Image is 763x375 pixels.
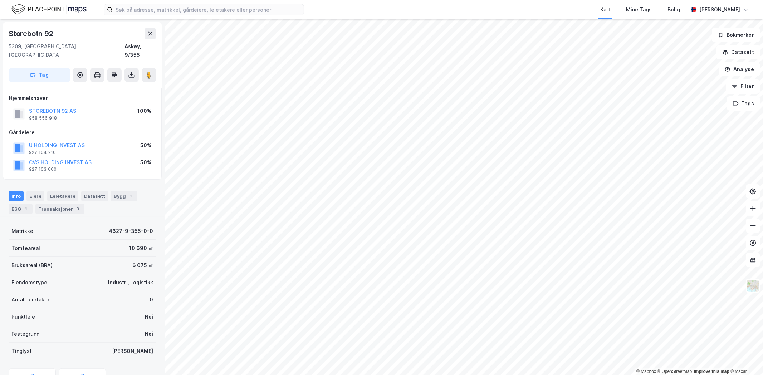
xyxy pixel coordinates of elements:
div: Tinglyst [11,347,32,355]
div: 50% [140,158,151,167]
div: 4627-9-355-0-0 [109,227,153,235]
img: logo.f888ab2527a4732fd821a326f86c7f29.svg [11,3,87,16]
div: 927 104 210 [29,150,56,155]
div: Bygg [111,191,137,201]
div: 10 690 ㎡ [129,244,153,252]
div: Matrikkel [11,227,35,235]
a: Mapbox [636,369,656,374]
div: Punktleie [11,312,35,321]
div: 5309, [GEOGRAPHIC_DATA], [GEOGRAPHIC_DATA] [9,42,124,59]
div: 927 103 060 [29,166,57,172]
img: Z [746,279,760,292]
div: ESG [9,204,33,214]
div: Festegrunn [11,330,39,338]
div: Nei [145,330,153,338]
button: Datasett [716,45,760,59]
div: Datasett [81,191,108,201]
a: OpenStreetMap [657,369,692,374]
div: Transaksjoner [35,204,84,214]
div: Nei [145,312,153,321]
button: Tag [9,68,70,82]
div: Kart [600,5,610,14]
div: 958 556 918 [29,115,57,121]
div: Eiere [26,191,44,201]
div: Bruksareal (BRA) [11,261,53,270]
a: Improve this map [694,369,729,374]
div: Industri, Logistikk [108,278,153,287]
div: Leietakere [47,191,78,201]
div: Antall leietakere [11,295,53,304]
div: 6 075 ㎡ [132,261,153,270]
div: Kontrollprogram for chat [727,341,763,375]
div: Info [9,191,24,201]
div: Tomteareal [11,244,40,252]
div: Storebotn 92 [9,28,55,39]
div: Bolig [667,5,680,14]
button: Analyse [719,62,760,76]
div: 3 [74,205,82,212]
div: Eiendomstype [11,278,47,287]
div: Hjemmelshaver [9,94,156,102]
div: 1 [23,205,30,212]
div: Gårdeiere [9,128,156,137]
input: Søk på adresse, matrikkel, gårdeiere, leietakere eller personer [113,4,304,15]
iframe: Chat Widget [727,341,763,375]
div: Mine Tags [626,5,652,14]
button: Bokmerker [712,28,760,42]
div: [PERSON_NAME] [112,347,153,355]
div: 0 [150,295,153,304]
div: Askøy, 9/355 [124,42,156,59]
button: Filter [726,79,760,94]
div: 50% [140,141,151,150]
div: 100% [137,107,151,115]
div: 1 [127,192,134,200]
button: Tags [727,96,760,111]
div: [PERSON_NAME] [699,5,740,14]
